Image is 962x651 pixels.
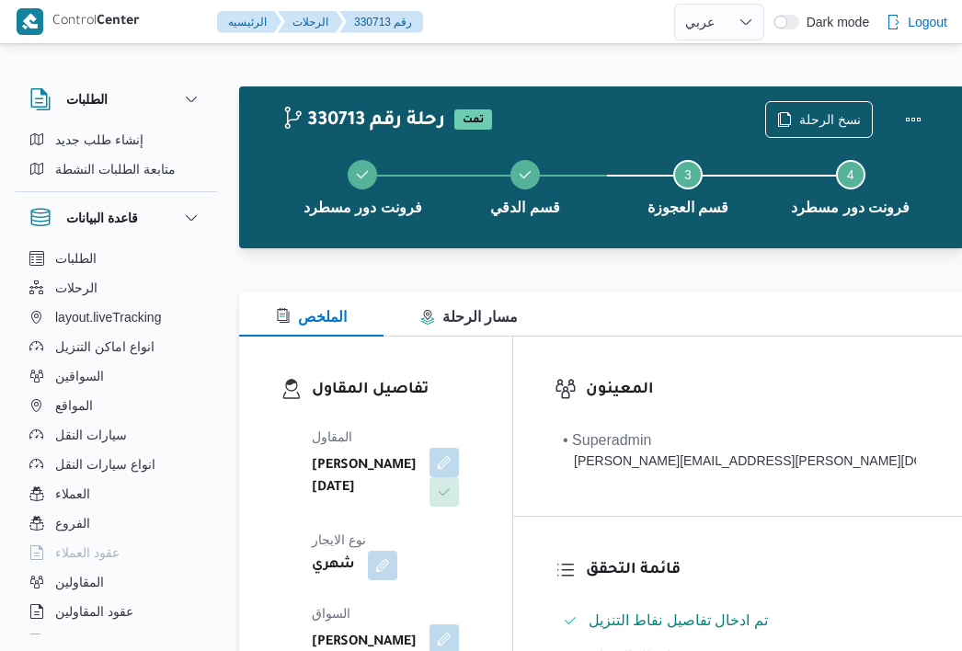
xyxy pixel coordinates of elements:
[312,606,350,621] span: السواق
[281,138,444,234] button: فرونت دور مسطرد
[684,167,692,182] span: 3
[518,167,533,182] svg: Step 2 is complete
[55,158,176,180] span: متابعة الطلبات النشطة
[55,571,104,593] span: المقاولين
[563,451,916,471] div: [PERSON_NAME][EMAIL_ADDRESS][PERSON_NAME][DOMAIN_NAME]
[22,303,210,332] button: layout.liveTracking
[66,207,138,229] h3: قاعدة البيانات
[22,508,210,538] button: الفروع
[847,167,854,182] span: 4
[29,207,202,229] button: قاعدة البيانات
[312,455,417,499] b: [PERSON_NAME][DATE]
[55,512,90,534] span: الفروع
[22,273,210,303] button: الرحلات
[55,306,161,328] span: layout.liveTracking
[55,277,97,299] span: الرحلات
[278,11,343,33] button: الرحلات
[55,542,120,564] span: عقود العملاء
[586,558,923,583] h3: قائمة التحقق
[15,244,217,642] div: قاعدة البيانات
[454,109,492,130] span: تمت
[22,420,210,450] button: سيارات النقل
[217,11,281,33] button: الرئيسيه
[355,167,370,182] svg: Step 1 is complete
[55,365,104,387] span: السواقين
[312,532,366,547] span: نوع الايجار
[22,597,210,626] button: عقود المقاولين
[908,11,947,33] span: Logout
[878,4,955,40] button: Logout
[55,394,93,417] span: المواقع
[586,378,923,403] h3: المعينون
[55,483,90,505] span: العملاء
[895,101,932,138] button: Actions
[303,197,422,219] span: فرونت دور مسطرد
[55,600,133,622] span: عقود المقاولين
[769,138,932,234] button: فرونت دور مسطرد
[55,453,155,475] span: انواع سيارات النقل
[22,538,210,567] button: عقود العملاء
[22,154,210,184] button: متابعة الطلبات النشطة
[22,361,210,391] button: السواقين
[281,109,445,133] h2: 330713 رحلة رقم
[55,129,143,151] span: إنشاء طلب جديد
[555,606,923,635] button: تم ادخال تفاصيل نفاط التنزيل
[490,197,559,219] span: قسم الدقي
[799,108,861,131] span: نسخ الرحلة
[420,309,518,325] span: مسار الرحلة
[22,450,210,479] button: انواع سيارات النقل
[312,429,352,444] span: المقاول
[55,247,97,269] span: الطلبات
[312,378,471,403] h3: تفاصيل المقاول
[589,610,768,632] span: تم ادخال تفاصيل نفاط التنزيل
[22,479,210,508] button: العملاء
[18,577,77,633] iframe: chat widget
[55,336,155,358] span: انواع اماكن التنزيل
[312,554,355,577] b: شهري
[563,429,916,451] div: • Superadmin
[444,138,607,234] button: قسم الدقي
[17,8,43,35] img: X8yXhbKr1z7QwAAAABJRU5ErkJggg==
[339,11,423,33] button: 330713 رقم
[22,567,210,597] button: المقاولين
[22,332,210,361] button: انواع اماكن التنزيل
[97,15,140,29] b: Center
[66,88,108,110] h3: الطلبات
[15,125,217,191] div: الطلبات
[55,424,127,446] span: سيارات النقل
[647,197,728,219] span: قسم العجوزة
[589,612,768,628] span: تم ادخال تفاصيل نفاط التنزيل
[607,138,770,234] button: قسم العجوزة
[276,309,347,325] span: الملخص
[799,15,869,29] span: Dark mode
[791,197,910,219] span: فرونت دور مسطرد
[22,125,210,154] button: إنشاء طلب جديد
[29,88,202,110] button: الطلبات
[22,244,210,273] button: الطلبات
[22,391,210,420] button: المواقع
[463,115,484,126] b: تمت
[563,429,916,471] span: • Superadmin mohamed.nabil@illa.com.eg
[765,101,873,138] button: نسخ الرحلة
